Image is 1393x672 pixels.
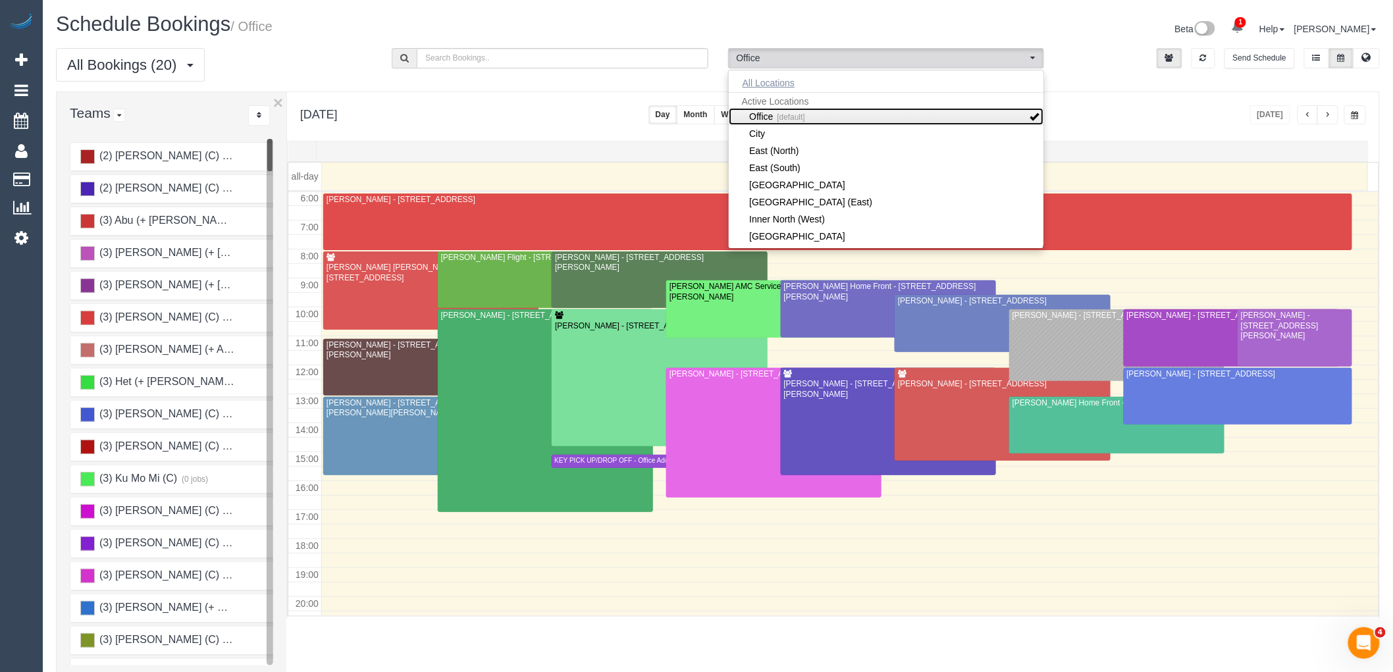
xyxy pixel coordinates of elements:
span: All Bookings (20) [67,57,183,73]
a: City [729,125,1043,142]
span: (2) [PERSON_NAME] (C) [97,150,219,161]
div: [PERSON_NAME] - [STREET_ADDRESS][PERSON_NAME] [1240,311,1350,341]
div: ... [248,105,270,126]
span: 8:00 [301,251,319,261]
span: all-day [292,171,319,182]
div: [PERSON_NAME] - [STREET_ADDRESS] [669,369,879,379]
span: (3) Ku Mo Mi (C) [97,473,177,484]
div: [PERSON_NAME] - [STREET_ADDRESS] [1126,369,1350,379]
span: (3) [PERSON_NAME] (C) [97,569,219,581]
a: Help [1259,24,1285,34]
a: Inner North (West) [729,211,1043,228]
i: Sort Teams [257,111,261,119]
div: [PERSON_NAME] - [STREET_ADDRESS] [440,311,650,321]
small: / Office [230,19,272,34]
div: [PERSON_NAME] - [STREET_ADDRESS][PERSON_NAME] [554,253,764,273]
div: [PERSON_NAME] Home Front - 3/[STREET_ADDRESS] [1012,398,1222,408]
button: All Locations [729,74,808,92]
button: × [273,94,283,111]
iframe: Intercom live chat [1348,627,1380,659]
ol: All Locations [728,48,1044,68]
span: 11:00 [296,338,319,348]
li: Inner East [729,176,1043,194]
button: All Bookings (20) [56,48,205,82]
div: [PERSON_NAME] - [STREET_ADDRESS][PERSON_NAME] [326,340,536,361]
button: Office [728,48,1044,68]
span: (3) [PERSON_NAME] (C) [97,505,219,516]
div: [PERSON_NAME] - [STREET_ADDRESS] [554,321,764,331]
div: [PERSON_NAME] Flight - [STREET_ADDRESS] [440,253,650,263]
small: (0 jobs) [180,475,209,484]
div: [PERSON_NAME] [PERSON_NAME] - [STREET_ADDRESS] [326,263,536,283]
a: East (North) [729,142,1043,159]
span: 20:00 [296,598,319,609]
span: (3) [PERSON_NAME] (C) [97,408,219,419]
span: Office [737,51,1027,65]
small: (0 jobs) [223,313,251,323]
small: [default] [773,113,804,122]
span: (3) [PERSON_NAME] (+ [PERSON_NAME]) (C) [97,279,325,290]
div: [PERSON_NAME] Home Front - [STREET_ADDRESS][PERSON_NAME] [783,282,993,302]
span: 12:00 [296,367,319,377]
span: (3) [PERSON_NAME] (C) [97,537,219,548]
small: (0 jobs) [223,539,251,548]
div: [PERSON_NAME] - [STREET_ADDRESS] [326,195,1350,205]
span: 14:00 [296,425,319,435]
span: Teams [70,105,111,120]
img: Automaid Logo [8,13,34,32]
li: Inner North (East) [729,194,1043,211]
small: (0 jobs) [223,152,251,161]
span: (3) Abu (+ [PERSON_NAME]) (C) [97,215,256,226]
small: (0 jobs) [223,410,251,419]
button: Send Schedule [1224,48,1295,68]
span: 9:00 [301,280,319,290]
span: (3) [PERSON_NAME] (C) [97,440,219,452]
small: (0 jobs) [223,636,251,645]
a: Office [729,108,1043,125]
a: [GEOGRAPHIC_DATA] [729,176,1043,194]
span: (3) [PERSON_NAME] (C) [97,634,219,645]
div: KEY PICK UP/DROP OFF - Office Address - [STREET_ADDRESS][PERSON_NAME][PERSON_NAME] [554,456,862,465]
span: 16:00 [296,482,319,493]
span: 6:00 [301,193,319,203]
span: 4 [1375,627,1386,638]
input: Search Bookings.. [417,48,708,68]
button: Day [648,105,677,124]
div: [PERSON_NAME] - [STREET_ADDRESS][PERSON_NAME][PERSON_NAME] [326,398,536,419]
span: 19:00 [296,569,319,580]
div: [PERSON_NAME] AMC Services - [STREET_ADDRESS][PERSON_NAME] [669,282,879,302]
span: 18:00 [296,540,319,551]
span: (3) Het (+ [PERSON_NAME]) (C) [97,376,255,387]
li: Inner South East [729,228,1043,245]
div: [PERSON_NAME] - [STREET_ADDRESS] [1126,311,1336,321]
img: New interface [1194,21,1215,38]
button: Week [714,105,749,124]
span: 7:00 [301,222,319,232]
span: 10:00 [296,309,319,319]
small: (1 jobs) [223,442,251,452]
span: (3) [PERSON_NAME] (+ [PERSON_NAME]) (C) [97,247,325,258]
span: (3) [PERSON_NAME] (C) [97,311,219,323]
span: (3) [PERSON_NAME] (+ Het) (C) [97,602,255,613]
span: 17:00 [296,511,319,522]
div: [PERSON_NAME] - [STREET_ADDRESS] [897,296,1107,306]
span: Schedule Bookings [56,13,230,36]
span: 13:00 [296,396,319,406]
a: [GEOGRAPHIC_DATA] (East) [729,194,1043,211]
span: 15:00 [296,453,319,464]
a: Beta [1175,24,1216,34]
a: [GEOGRAPHIC_DATA] [729,228,1043,245]
a: [PERSON_NAME] [1294,24,1377,34]
small: (0 jobs) [223,184,251,194]
a: East (South) [729,159,1043,176]
small: (0 jobs) [223,571,251,581]
a: 1 [1224,13,1250,42]
span: (2) [PERSON_NAME] (C) [97,182,219,194]
button: Month [677,105,715,124]
div: [PERSON_NAME] - [STREET_ADDRESS] [1012,311,1222,321]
